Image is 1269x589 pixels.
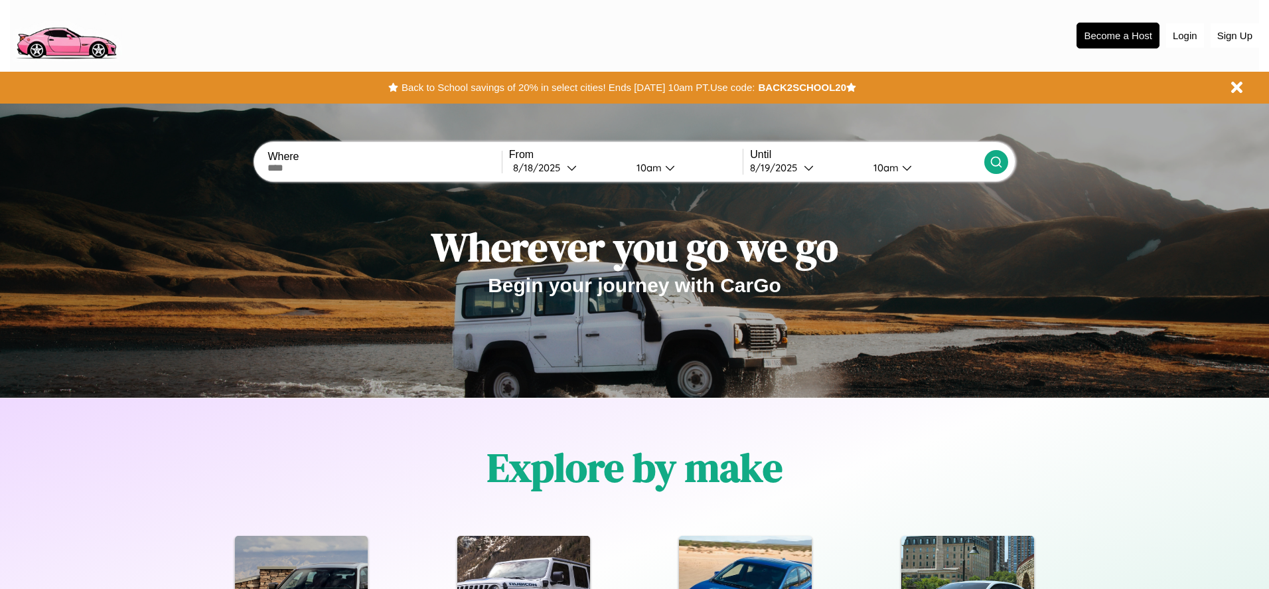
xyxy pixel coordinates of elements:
button: Back to School savings of 20% in select cities! Ends [DATE] 10am PT.Use code: [398,78,758,97]
label: Where [267,151,501,163]
button: Become a Host [1077,23,1159,48]
label: Until [750,149,984,161]
h1: Explore by make [487,440,783,495]
div: 8 / 18 / 2025 [513,161,567,174]
div: 10am [867,161,902,174]
div: 10am [630,161,665,174]
img: logo [10,7,122,62]
button: 10am [626,161,743,175]
b: BACK2SCHOOL20 [758,82,846,93]
button: 10am [863,161,984,175]
label: From [509,149,743,161]
div: 8 / 19 / 2025 [750,161,804,174]
button: 8/18/2025 [509,161,626,175]
button: Sign Up [1211,23,1259,48]
button: Login [1166,23,1204,48]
